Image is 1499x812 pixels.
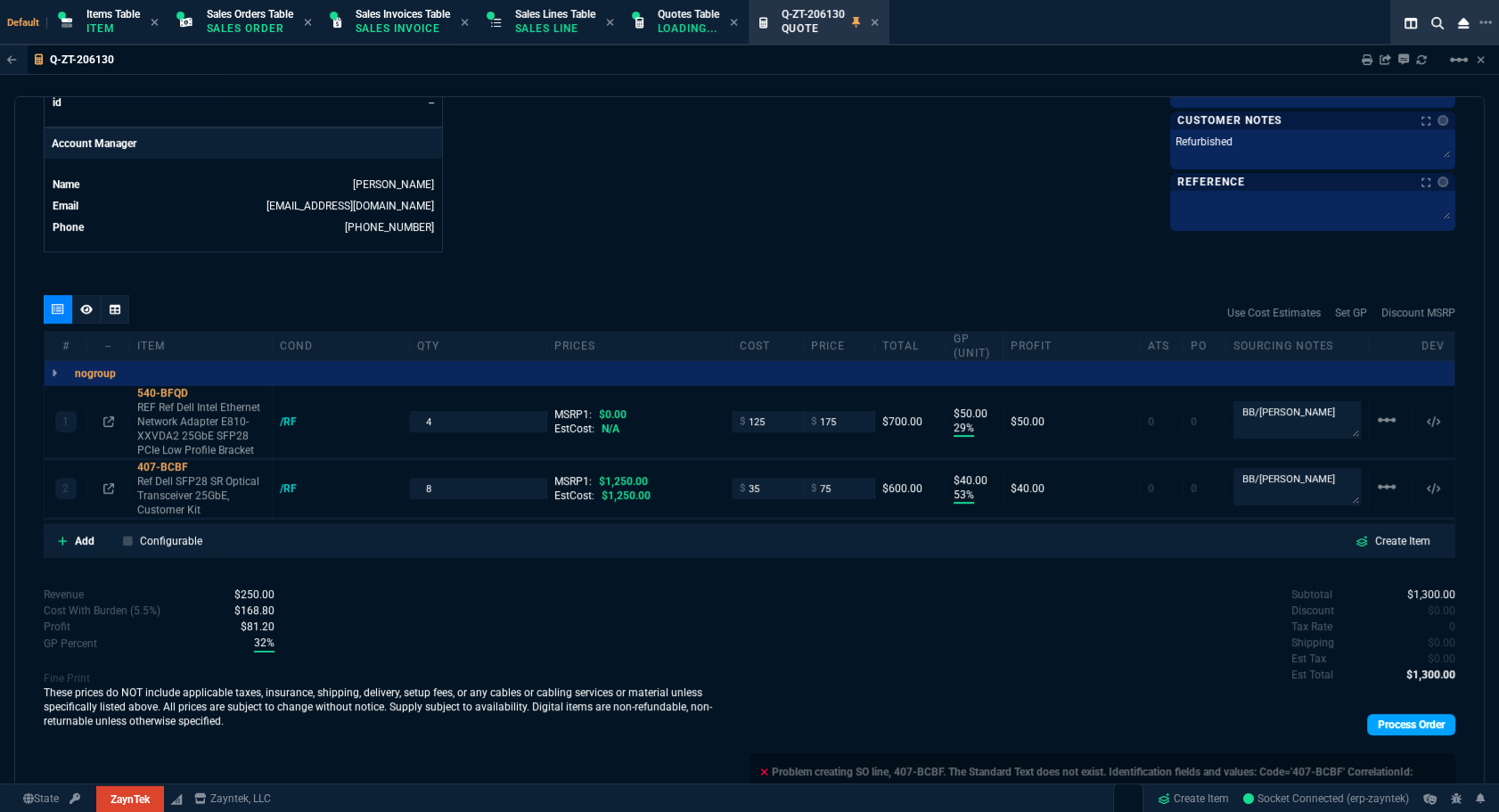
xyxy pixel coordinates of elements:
p: undefined [1291,603,1334,619]
span: Q-ZT-206130 [782,8,845,21]
div: ATS [1141,339,1184,353]
p: spec.value [1390,667,1456,683]
a: Process Order [1367,714,1455,735]
span: 1300 [1407,588,1455,601]
p: spec.value [217,603,274,619]
p: $50.00 [954,406,995,421]
div: PO [1184,339,1226,353]
span: Phone [53,221,84,234]
p: undefined [1291,635,1334,651]
p: With Burden (5.5%) [44,636,97,652]
p: Q-ZT-206130 [50,53,114,67]
nx-icon: Close Workbench [1451,12,1476,34]
a: 469-609-4841 [345,221,434,234]
span: Items Table [86,8,140,21]
tr: undefined [52,197,435,215]
span: Sales Invoices Table [356,8,450,21]
span: $ [740,414,745,429]
p: Add [75,533,94,549]
p: spec.value [224,619,274,635]
a: Set GP [1335,305,1367,321]
nx-icon: Open New Tab [1479,14,1492,31]
p: $40.00 [954,473,995,488]
a: Create Item [1341,529,1445,553]
span: N/A [602,422,619,435]
nx-icon: Open In Opposite Panel [103,415,114,428]
p: undefined [1291,651,1326,667]
a: Use Cost Estimates [1227,305,1321,321]
p: REF Ref Dell Intel Ethernet Network Adapter E810-XXVDA2 25GbE SFP28 PCIe Low Profile Bracket [137,400,265,457]
span: $0.00 [599,408,627,421]
span: 0 [1428,636,1455,649]
p: nogroup [75,366,116,381]
a: [PERSON_NAME] [353,178,434,191]
span: Email [53,200,78,212]
div: -- [87,339,130,353]
nx-icon: Back to Table [7,53,17,66]
span: id [53,96,61,109]
span: Revenue [234,588,274,601]
span: $ [811,414,816,429]
div: $700.00 [882,414,938,429]
div: /RF [280,414,314,429]
span: Quotes Table [658,8,719,21]
div: cond [273,339,410,353]
div: 540-BFQD [137,386,265,400]
div: cost [733,339,804,353]
tr: undefined [52,176,435,193]
mat-icon: Example home icon [1376,476,1397,497]
span: $1,250.00 [602,489,651,502]
span: 0 [1428,652,1455,665]
div: $50.00 [1011,414,1133,429]
span: 0 [1148,415,1154,428]
p: undefined [1291,586,1332,603]
a: vLT-r6gmqclqSHiGAAB0 [1243,791,1409,807]
p: Problem creating SO line, 407-BCBF. The Standard Text does not exist. Identification fields and v... [760,764,1445,796]
a: msbcCompanyName [189,791,276,807]
p: undefined [1291,667,1333,683]
span: $ [811,481,816,496]
tr: undefined [52,218,435,236]
span: With Burden (5.5%) [241,620,274,633]
p: 1 [62,414,69,429]
span: $1,250.00 [599,475,648,488]
p: Sales Order [207,21,293,36]
div: EstCost: [554,488,725,503]
p: spec.value [1412,635,1456,651]
p: These prices do NOT include applicable taxes, insurance, shipping, delivery, setup fees, or any c... [44,685,749,728]
span: 0 [1428,604,1455,617]
span: With Burden (5.5%) [254,635,274,652]
nx-icon: Close Tab [151,16,159,30]
p: spec.value [1412,651,1456,667]
p: Account Manager [45,128,442,159]
p: Configurable [140,533,202,549]
p: With Burden (5.5%) [44,619,70,635]
span: 0 [1191,482,1197,495]
span: Sales Orders Table [207,8,293,21]
div: MSRP1: [554,407,725,422]
nx-icon: Split Panels [1397,12,1424,34]
span: 0 [1191,415,1197,428]
div: Profit [1003,339,1141,353]
a: Global State [18,791,64,807]
p: spec.value [1433,619,1456,635]
span: Cost With Burden (5.5%) [234,604,274,617]
tr: undefined [52,94,435,111]
div: EstCost: [554,422,725,436]
div: Item [130,339,273,353]
p: spec.value [1391,586,1456,603]
div: /RF [280,481,314,496]
span: Default [7,17,47,29]
p: 2 [62,481,69,496]
p: Sales Line [515,21,595,36]
span: Name [53,178,79,191]
a: Hide Workbench [1477,53,1485,67]
p: Revenue [44,586,84,603]
span: $ [740,481,745,496]
p: undefined [1291,619,1332,635]
a: [EMAIL_ADDRESS][DOMAIN_NAME] [266,200,434,212]
nx-icon: Close Tab [461,16,469,30]
div: Total [875,339,946,353]
div: # [45,339,87,353]
div: GP (unit) [946,332,1003,360]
